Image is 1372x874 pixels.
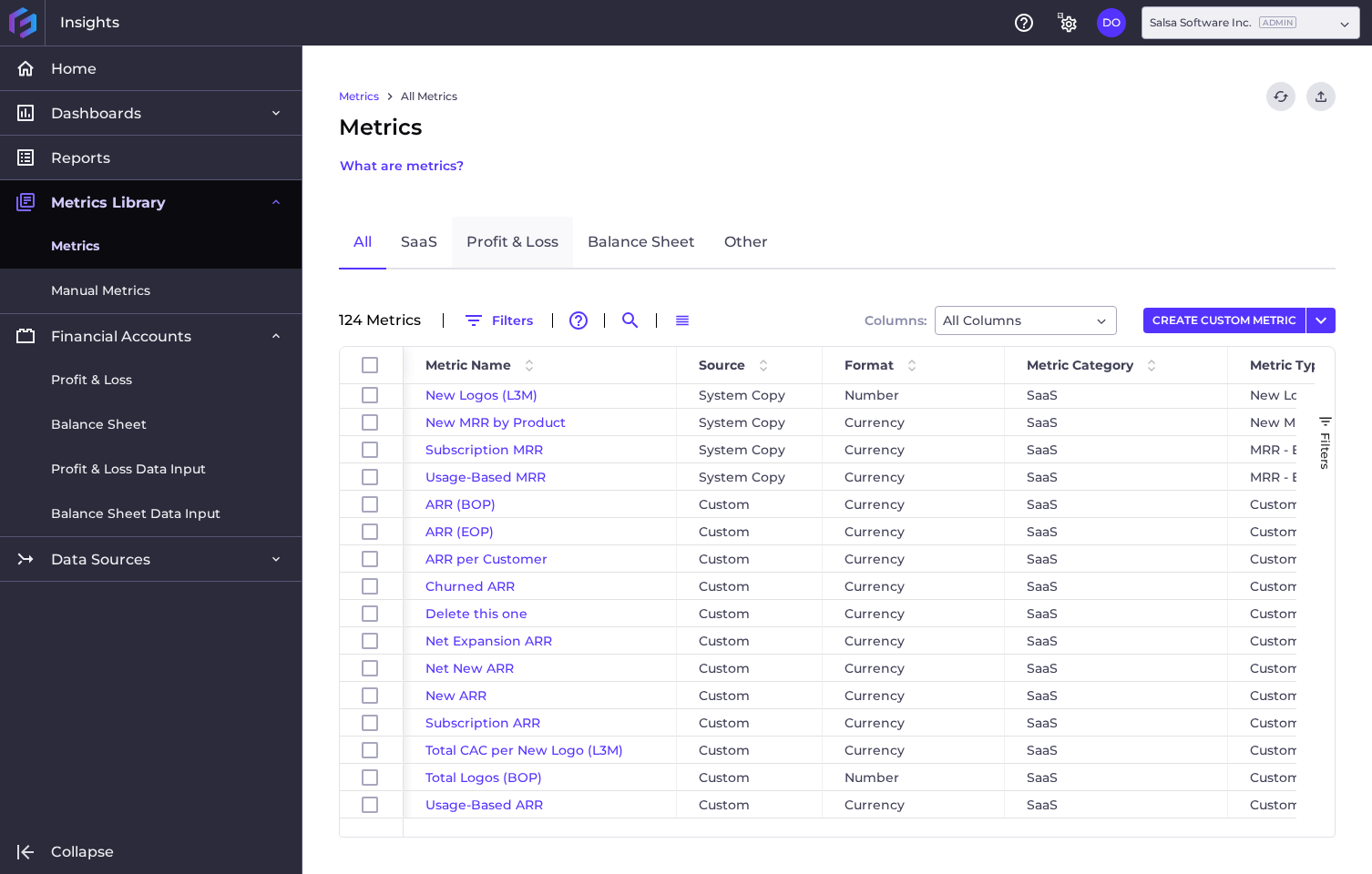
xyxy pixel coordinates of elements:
div: Press SPACE to select this row. [340,545,404,573]
a: Metrics [339,88,379,105]
a: New ARR [425,687,486,704]
div: SaaS [1005,436,1228,462]
div: Currency [823,709,1005,736]
span: Metric Category [1027,357,1133,373]
a: Churned ARR [425,578,515,595]
span: Dashboards [51,104,141,123]
div: Press SPACE to select this row. [340,436,404,463]
div: Custom [677,573,823,599]
a: All Metrics [401,88,457,105]
a: Total CAC per New Logo (L3M) [425,742,623,758]
span: Data Sources [51,550,150,569]
div: SaaS [1005,491,1228,517]
span: Format [845,357,894,373]
span: Balance Sheet [51,415,147,434]
span: Delete this one [425,605,527,622]
span: Total Logos (BOP) [425,769,542,786]
div: Press SPACE to select this row. [340,682,404,709]
div: Salsa Software Inc. [1150,15,1296,31]
a: Subscription ARR [425,715,540,731]
span: Filters [1318,432,1333,470]
div: SaaS [1005,737,1228,763]
div: Custom [677,764,823,790]
div: Press SPACE to select this row. [340,627,404,655]
div: Press SPACE to select this row. [340,518,404,545]
div: Press SPACE to select this row. [340,409,404,436]
div: Press SPACE to select this row. [340,709,404,737]
div: Currency [823,655,1005,681]
a: Other [710,217,783,269]
a: Net New ARR [425,660,514,676]
div: Press SPACE to select this row. [340,655,404,682]
div: SaaS [1005,381,1228,408]
span: ARR per Customer [425,551,548,567]
div: Press SPACE to select this row. [340,381,404,409]
ins: Admin [1259,16,1296,28]
button: Refresh [1266,82,1295,111]
div: Currency [823,737,1005,763]
div: Currency [823,409,1005,435]
span: Metric Type [1250,357,1328,373]
span: All Columns [943,310,1021,331]
div: SaaS [1005,600,1228,626]
span: Financial Accounts [51,327,191,346]
div: SaaS [1005,545,1228,572]
div: Press SPACE to select this row. [340,791,404,818]
a: New MRR by Product [425,414,566,431]
div: SaaS [1005,573,1228,599]
span: Manual Metrics [51,281,150,300]
button: Search by [616,306,645,335]
div: Custom [677,600,823,626]
div: Currency [823,545,1005,572]
div: Custom [677,518,823,544]
span: Metric Name [425,357,511,373]
span: Metrics [339,111,465,180]
div: SaaS [1005,764,1228,790]
div: Number [823,764,1005,790]
div: Currency [823,463,1005,490]
div: Press SPACE to select this row. [340,491,404,518]
div: Custom [677,737,823,763]
span: Metrics [51,237,99,256]
button: General Settings [1053,8,1082,37]
div: Custom [677,682,823,708]
div: Currency [823,682,1005,708]
div: Press SPACE to select this row. [340,573,404,600]
span: Usage-Based ARR [425,797,543,813]
div: Custom [677,709,823,736]
a: New Logos (L3M) [425,387,538,403]
button: User Menu [1306,308,1336,333]
div: SaaS [1005,682,1228,708]
div: Currency [823,600,1005,626]
div: Custom [677,627,823,654]
a: Subscription MRR [425,442,543,458]
div: SaaS [1005,709,1228,736]
div: Currency [823,573,1005,599]
div: 124 Metric s [339,313,432,328]
span: Profit & Loss [51,371,132,390]
div: Currency [823,627,1005,654]
div: Currency [823,791,1005,818]
div: System Copy [677,436,823,462]
a: Usage-Based MRR [425,469,546,485]
span: Profit & Loss Data Input [51,460,206,479]
span: Source [699,357,745,373]
button: Help [1009,8,1039,37]
button: What are metrics? [339,151,465,180]
a: Net Expansion ARR [425,633,552,649]
button: User Menu [1097,8,1126,37]
a: ARR (EOP) [425,523,494,540]
div: Custom [677,791,823,818]
button: Filters [455,306,541,335]
div: System Copy [677,463,823,490]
